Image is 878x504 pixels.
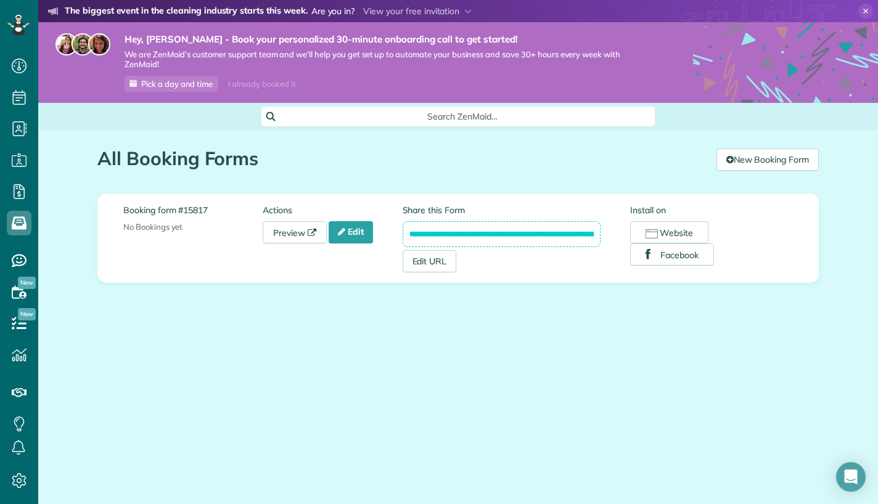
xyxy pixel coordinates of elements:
label: Booking form #15817 [123,204,263,216]
a: Edit URL [403,250,457,272]
li: The world’s leading virtual event for cleaning business owners. [48,21,542,37]
span: Are you in? [311,5,355,18]
img: jorge-587dff0eeaa6aab1f244e6dc62b8924c3b6ad411094392a53c71c6c4a576187d.jpg [72,33,94,55]
span: New [18,277,36,289]
span: New [18,308,36,320]
div: Open Intercom Messenger [836,462,866,492]
span: No Bookings yet [123,222,183,232]
div: I already booked it [221,76,303,92]
span: We are ZenMaid’s customer support team and we’ll help you get set up to automate your business an... [125,49,656,70]
strong: Hey, [PERSON_NAME] - Book your personalized 30-minute onboarding call to get started! [125,33,656,46]
a: New Booking Form [716,148,819,171]
button: Website [630,221,708,243]
a: Pick a day and time [125,76,218,92]
label: Actions [263,204,402,216]
label: Install on [630,204,793,216]
button: Facebook [630,243,714,266]
span: Pick a day and time [141,79,213,89]
label: Share this Form [403,204,601,216]
img: michelle-19f622bdf1676172e81f8f8fba1fb50e276960ebfe0243fe18214015130c80e4.jpg [88,33,110,55]
a: Edit [329,221,373,243]
strong: The biggest event in the cleaning industry starts this week. [65,5,308,18]
h1: All Booking Forms [97,148,707,169]
img: maria-72a9807cf96188c08ef61303f053569d2e2a8a1cde33d635c8a3ac13582a053d.jpg [55,33,78,55]
a: Preview [263,221,327,243]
